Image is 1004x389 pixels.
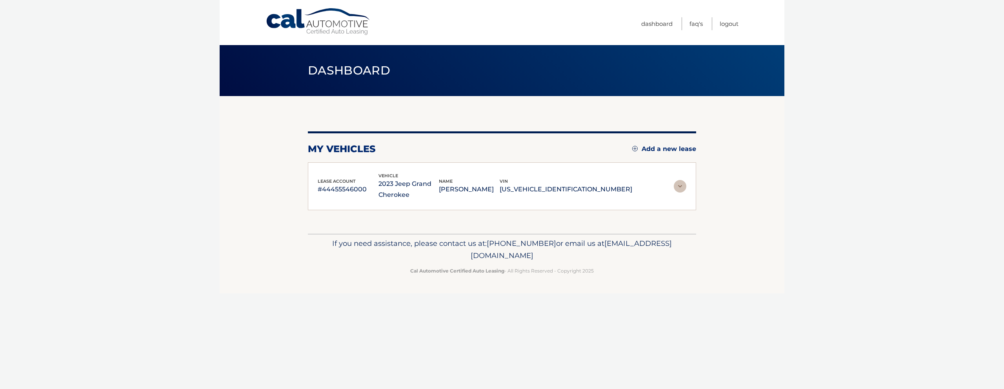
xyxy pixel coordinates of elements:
img: accordion-rest.svg [674,180,686,193]
p: #44455546000 [318,184,378,195]
h2: my vehicles [308,143,376,155]
a: Logout [720,17,738,30]
a: FAQ's [689,17,703,30]
a: Cal Automotive [266,8,371,36]
img: add.svg [632,146,638,151]
p: [US_VEHICLE_IDENTIFICATION_NUMBER] [500,184,632,195]
span: name [439,178,453,184]
p: - All Rights Reserved - Copyright 2025 [313,267,691,275]
p: [PERSON_NAME] [439,184,500,195]
a: Dashboard [641,17,673,30]
span: Dashboard [308,63,390,78]
span: vehicle [378,173,398,178]
a: Add a new lease [632,145,696,153]
strong: Cal Automotive Certified Auto Leasing [410,268,504,274]
p: 2023 Jeep Grand Cherokee [378,178,439,200]
span: [PHONE_NUMBER] [487,239,556,248]
span: lease account [318,178,356,184]
p: If you need assistance, please contact us at: or email us at [313,237,691,262]
span: vin [500,178,508,184]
